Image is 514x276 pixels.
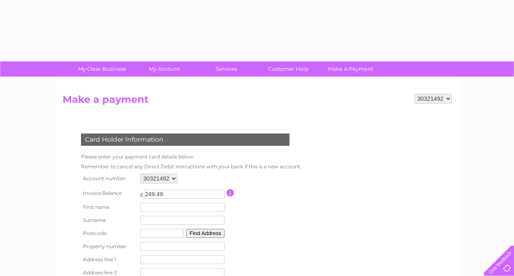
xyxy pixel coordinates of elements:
[79,214,139,227] th: Surname
[255,61,322,77] a: Customer Help
[79,227,139,240] th: Postcode
[227,189,234,197] input: Information
[68,61,136,77] a: My Clear Business
[140,188,144,198] td: £
[317,61,384,77] a: Make A Payment
[63,94,452,109] h2: Make a payment
[79,201,139,214] th: First name
[79,152,303,162] td: Please enter your payment card details below.
[79,186,139,201] th: Invoice Balance
[130,61,198,77] a: My Account
[79,162,303,172] td: Remember to cancel any Direct Debit instructions with your bank if this is a new account.
[79,253,139,266] th: Address line 1
[186,229,225,238] button: Find Address
[193,61,260,77] a: Services
[79,240,139,253] th: Property number
[81,133,290,146] div: Card Holder Information
[79,172,139,186] th: Account number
